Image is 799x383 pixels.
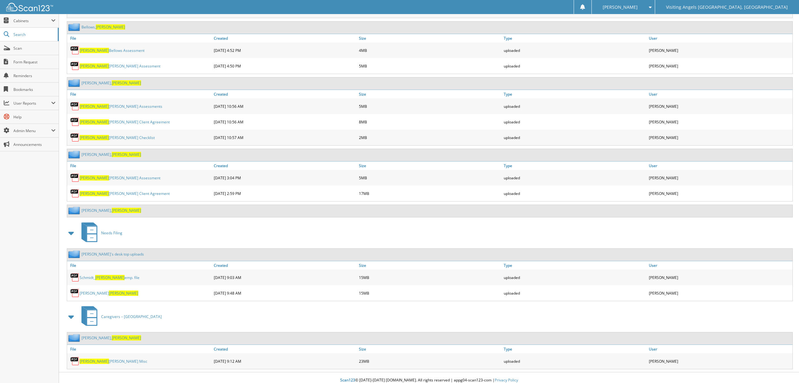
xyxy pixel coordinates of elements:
[603,5,638,9] span: [PERSON_NAME]
[80,191,109,196] span: [PERSON_NAME]
[67,90,212,98] a: File
[70,189,80,198] img: PDF.png
[80,135,155,140] a: [PERSON_NAME][PERSON_NAME] Checklist
[357,162,502,170] a: Size
[357,44,502,57] div: 4MB
[357,271,502,284] div: 15MB
[212,355,357,367] div: [DATE] 9:12 AM
[502,172,647,184] div: uploaded
[109,291,138,296] span: [PERSON_NAME]
[13,46,56,51] span: Scan
[502,345,647,353] a: Type
[13,128,51,133] span: Admin Menu
[95,275,125,280] span: [PERSON_NAME]
[96,24,125,30] span: [PERSON_NAME]
[80,104,109,109] span: [PERSON_NAME]
[357,90,502,98] a: Size
[212,60,357,72] div: [DATE] 4:50 PM
[13,101,51,106] span: User Reports
[112,208,141,213] span: [PERSON_NAME]
[80,63,109,69] span: [PERSON_NAME]
[70,46,80,55] img: PDF.png
[502,116,647,128] div: uploaded
[70,273,80,282] img: PDF.png
[357,355,502,367] div: 23MB
[502,261,647,270] a: Type
[502,44,647,57] div: uploaded
[647,345,792,353] a: User
[80,175,109,181] span: [PERSON_NAME]
[357,345,502,353] a: Size
[647,271,792,284] div: [PERSON_NAME]
[212,44,357,57] div: [DATE] 4:52 PM
[212,261,357,270] a: Created
[647,34,792,42] a: User
[357,60,502,72] div: 5MB
[68,334,81,342] img: folder2.png
[502,162,647,170] a: Type
[647,355,792,367] div: [PERSON_NAME]
[13,73,56,78] span: Reminders
[80,135,109,140] span: [PERSON_NAME]
[81,24,125,30] a: Bellows,[PERSON_NAME]
[495,377,518,383] a: Privacy Policy
[13,18,51,23] span: Cabinets
[68,206,81,214] img: folder2.png
[357,34,502,42] a: Size
[212,172,357,184] div: [DATE] 3:04 PM
[357,100,502,112] div: 5MB
[357,131,502,144] div: 2MB
[70,288,80,298] img: PDF.png
[357,116,502,128] div: 8MB
[101,314,162,319] span: Caregivers – [GEOGRAPHIC_DATA]
[80,359,147,364] a: [PERSON_NAME][PERSON_NAME] Misc
[81,208,141,213] a: [PERSON_NAME],[PERSON_NAME]
[13,59,56,65] span: Form Request
[80,175,160,181] a: [PERSON_NAME][PERSON_NAME] Assessment
[357,172,502,184] div: 5MB
[68,79,81,87] img: folder2.png
[647,131,792,144] div: [PERSON_NAME]
[81,80,141,86] a: [PERSON_NAME],[PERSON_NAME]
[67,34,212,42] a: File
[212,116,357,128] div: [DATE] 10:56 AM
[112,80,141,86] span: [PERSON_NAME]
[502,355,647,367] div: uploaded
[13,87,56,92] span: Bookmarks
[212,34,357,42] a: Created
[212,187,357,200] div: [DATE] 2:59 PM
[80,119,170,125] a: [PERSON_NAME][PERSON_NAME] Client Agreement
[212,162,357,170] a: Created
[212,271,357,284] div: [DATE] 9:03 AM
[112,335,141,341] span: [PERSON_NAME]
[666,5,788,9] span: Visiting Angels [GEOGRAPHIC_DATA], [GEOGRAPHIC_DATA]
[502,100,647,112] div: uploaded
[70,61,80,71] img: PDF.png
[80,291,138,296] a: [PERSON_NAME][PERSON_NAME]
[70,356,80,366] img: PDF.png
[13,114,56,120] span: Help
[768,353,799,383] div: Chat Widget
[80,275,140,280] a: Schmidt_[PERSON_NAME]emp. file
[80,191,170,196] a: [PERSON_NAME][PERSON_NAME] Client Agreement
[212,90,357,98] a: Created
[67,261,212,270] a: File
[80,48,145,53] a: [PERSON_NAME]Bellows Assessment
[112,152,141,157] span: [PERSON_NAME]
[80,63,160,69] a: [PERSON_NAME][PERSON_NAME] Assessment
[81,251,144,257] a: [PERSON_NAME]'s desk top uploads
[80,104,162,109] a: [PERSON_NAME][PERSON_NAME] Assessments
[502,187,647,200] div: uploaded
[80,359,109,364] span: [PERSON_NAME]
[647,261,792,270] a: User
[502,131,647,144] div: uploaded
[357,261,502,270] a: Size
[81,152,141,157] a: [PERSON_NAME],[PERSON_NAME]
[647,162,792,170] a: User
[70,173,80,182] img: PDF.png
[78,304,162,329] a: Caregivers – [GEOGRAPHIC_DATA]
[502,60,647,72] div: uploaded
[68,250,81,258] img: folder2.png
[68,23,81,31] img: folder2.png
[647,287,792,299] div: [PERSON_NAME]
